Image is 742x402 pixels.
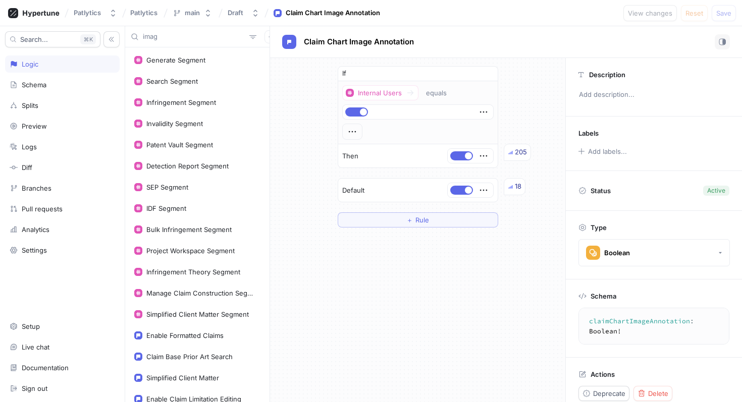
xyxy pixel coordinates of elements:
input: Search... [143,32,245,42]
div: Add labels... [588,148,627,155]
div: Logic [22,60,38,68]
div: Bulk Infringement Segment [146,225,232,234]
button: Search...K [5,31,100,47]
div: Documentation [22,364,69,372]
button: Delete [633,386,672,401]
button: Reset [681,5,708,21]
div: Search Segment [146,77,198,85]
div: Manage Claim Construction Segment [146,289,256,297]
div: Logs [22,143,37,151]
span: Deprecate [593,390,625,396]
div: Setup [22,322,40,330]
button: Patlytics [70,5,121,21]
div: Analytics [22,225,49,234]
div: SEP Segment [146,183,188,191]
button: Draft [224,5,263,21]
button: Save [712,5,736,21]
p: Schema [591,292,616,300]
div: Simplified Client Matter [146,374,219,382]
div: Diff [22,163,32,171]
div: Preview [22,122,47,130]
div: Draft [228,9,243,17]
p: Description [589,71,625,79]
button: Deprecate [578,386,629,401]
button: equals [421,85,461,100]
span: Delete [648,390,668,396]
div: Simplified Client Matter Segment [146,310,249,318]
div: Detection Report Segment [146,162,229,170]
div: equals [426,89,447,97]
p: Status [591,184,611,198]
div: Infringement Segment [146,98,216,106]
p: Actions [591,370,615,378]
a: Documentation [5,359,120,376]
div: Invalidity Segment [146,120,203,128]
span: View changes [628,10,672,16]
p: If [342,69,346,79]
button: Add labels... [575,145,629,158]
div: Splits [22,101,38,109]
div: K [80,34,96,44]
div: Live chat [22,343,49,351]
div: Schema [22,81,46,89]
div: Claim Base Prior Art Search [146,353,233,361]
span: Search... [20,36,48,42]
div: Active [707,186,725,195]
span: ＋ [406,217,413,223]
button: Internal Users [342,85,418,100]
div: Internal Users [358,89,402,97]
div: Settings [22,246,47,254]
p: Labels [578,129,599,137]
button: Boolean [578,239,730,266]
div: Branches [22,184,51,192]
p: Add description... [574,86,733,103]
textarea: claimChartImageAnnotation: Boolean! [583,312,733,340]
div: Generate Segment [146,56,205,64]
span: Claim Chart Image Annotation [304,38,414,46]
p: Then [342,151,358,161]
button: main [169,5,216,21]
div: IDF Segment [146,204,186,212]
div: 18 [515,182,521,192]
div: Patlytics [74,9,101,17]
div: Infringement Theory Segment [146,268,240,276]
div: Boolean [604,249,630,257]
p: Type [591,223,607,232]
div: Claim Chart Image Annotation [286,8,380,18]
div: Sign out [22,384,47,392]
span: Patlytics [130,9,157,16]
button: ＋Rule [338,212,498,227]
span: Save [716,10,731,16]
div: Pull requests [22,205,63,213]
span: Reset [685,10,703,16]
div: main [185,9,200,17]
div: 205 [515,147,527,157]
div: Enable Formatted Claims [146,331,224,339]
span: Rule [415,217,429,223]
div: Project Workspace Segment [146,247,235,255]
p: Default [342,186,364,196]
div: Patent Vault Segment [146,141,213,149]
button: View changes [623,5,677,21]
